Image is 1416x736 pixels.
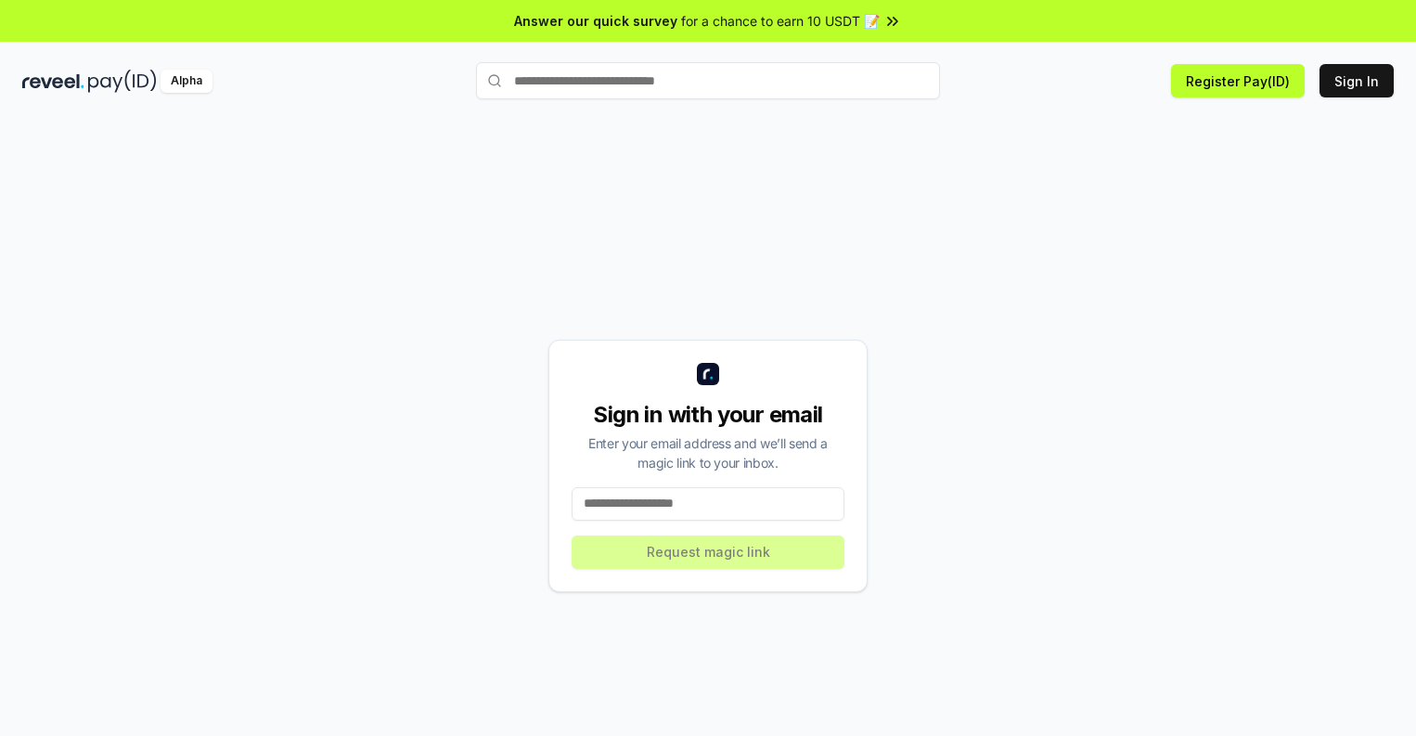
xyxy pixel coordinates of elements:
img: reveel_dark [22,70,84,93]
span: for a chance to earn 10 USDT 📝 [681,11,880,31]
button: Sign In [1319,64,1394,97]
button: Register Pay(ID) [1171,64,1305,97]
div: Sign in with your email [572,400,844,430]
img: pay_id [88,70,157,93]
span: Answer our quick survey [514,11,677,31]
img: logo_small [697,363,719,385]
div: Alpha [161,70,212,93]
div: Enter your email address and we’ll send a magic link to your inbox. [572,433,844,472]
